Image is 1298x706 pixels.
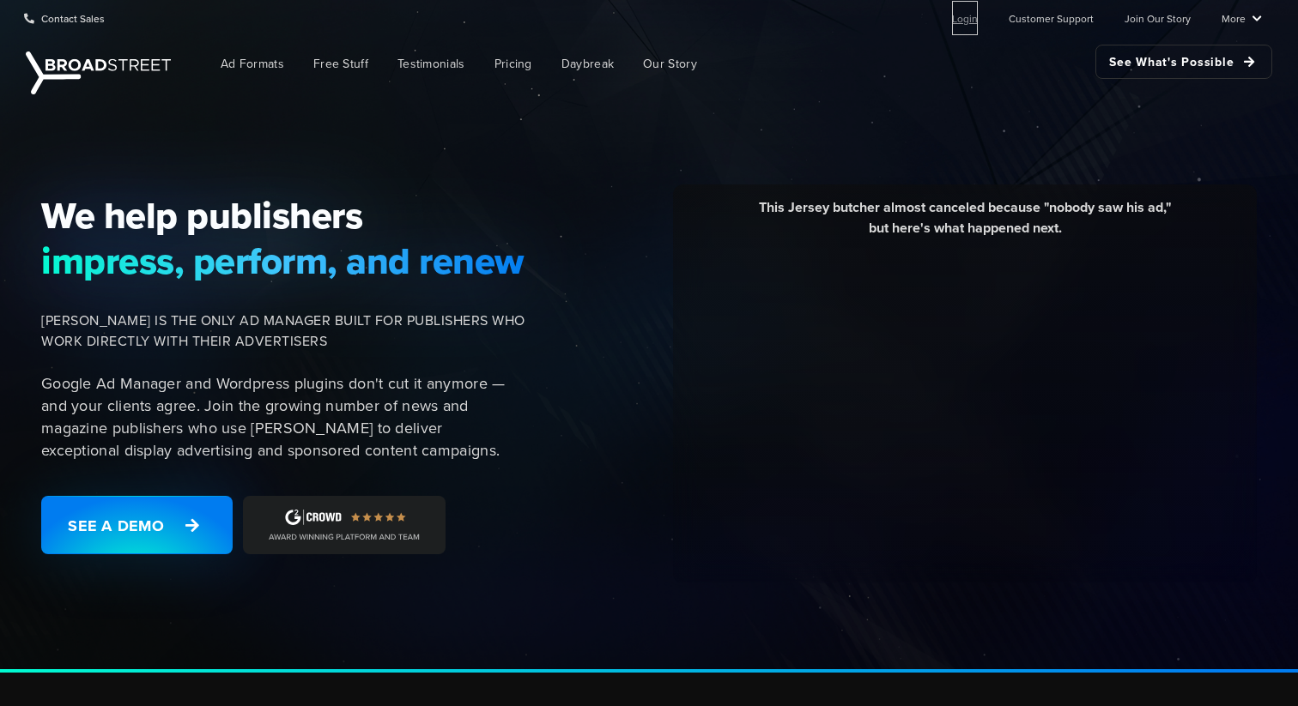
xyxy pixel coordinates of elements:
[549,45,627,83] a: Daybreak
[180,36,1272,92] nav: Main
[41,311,525,352] span: [PERSON_NAME] IS THE ONLY AD MANAGER BUILT FOR PUBLISHERS WHO WORK DIRECTLY WITH THEIR ADVERTISERS
[686,251,1244,564] iframe: YouTube video player
[482,45,545,83] a: Pricing
[41,193,525,238] span: We help publishers
[41,372,525,462] p: Google Ad Manager and Wordpress plugins don't cut it anymore — and your clients agree. Join the g...
[686,197,1244,251] div: This Jersey butcher almost canceled because "nobody saw his ad," but here's what happened next.
[221,55,284,73] span: Ad Formats
[1125,1,1191,35] a: Join Our Story
[561,55,614,73] span: Daybreak
[1009,1,1094,35] a: Customer Support
[313,55,368,73] span: Free Stuff
[643,55,697,73] span: Our Story
[397,55,465,73] span: Testimonials
[208,45,297,83] a: Ad Formats
[1095,45,1272,79] a: See What's Possible
[26,51,171,94] img: Broadstreet | The Ad Manager for Small Publishers
[494,55,532,73] span: Pricing
[952,1,978,35] a: Login
[630,45,710,83] a: Our Story
[385,45,478,83] a: Testimonials
[41,238,525,283] span: impress, perform, and renew
[1222,1,1262,35] a: More
[41,496,233,554] a: See a Demo
[300,45,381,83] a: Free Stuff
[24,1,105,35] a: Contact Sales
